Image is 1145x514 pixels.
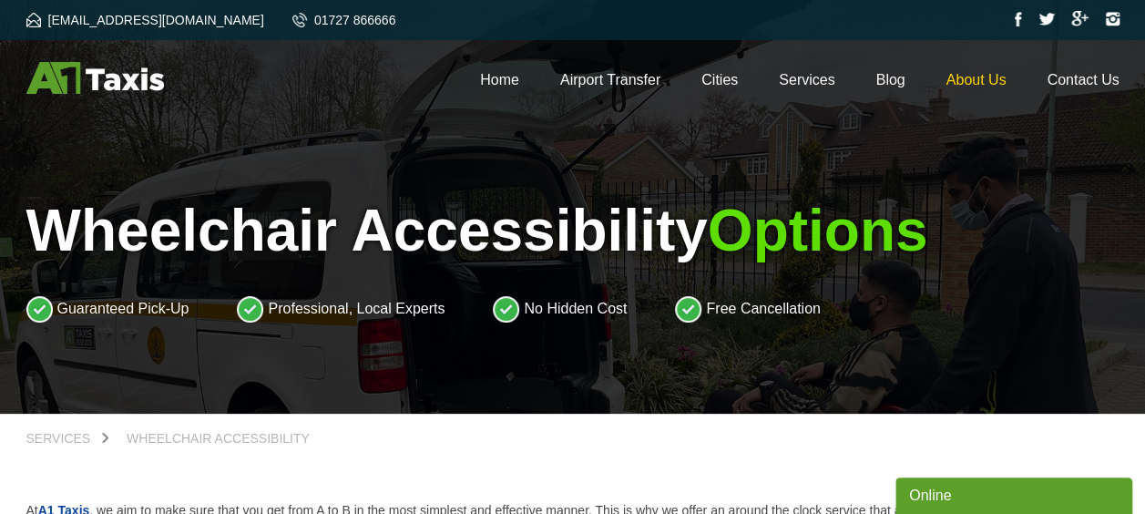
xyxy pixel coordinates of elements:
[895,474,1136,514] iframe: chat widget
[1047,72,1119,87] a: Contact Us
[1038,13,1055,26] img: Twitter
[292,13,396,27] a: 01727 866666
[708,198,928,263] span: Options
[127,431,310,446] span: Wheelchair Accessibility
[675,295,820,323] li: Free Cancellation
[779,72,834,87] a: Services
[946,72,1007,87] a: About Us
[1071,11,1089,26] img: Google Plus
[560,72,660,87] a: Airport Transfer
[26,432,109,445] a: Services
[26,197,1119,264] h1: Wheelchair Accessibility
[26,13,264,27] a: [EMAIL_ADDRESS][DOMAIN_NAME]
[493,295,627,323] li: No Hidden Cost
[701,72,738,87] a: Cities
[237,295,445,323] li: Professional, Local Experts
[26,431,91,446] span: Services
[875,72,905,87] a: Blog
[1015,12,1022,26] img: Facebook
[108,432,328,445] a: Wheelchair Accessibility
[26,62,164,94] img: A1 Taxis St Albans LTD
[480,72,519,87] a: Home
[1105,12,1119,26] img: Instagram
[26,295,189,323] li: Guaranteed Pick-Up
